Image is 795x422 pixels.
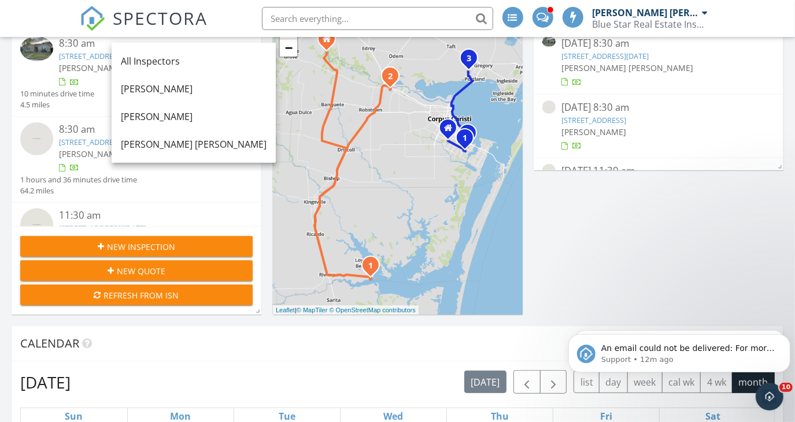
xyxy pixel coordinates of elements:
a: [DATE] 11:30 am [STREET_ADDRESS][DATE] [PERSON_NAME] [PERSON_NAME] [542,164,775,215]
button: Refresh from ISN [20,285,253,305]
div: Blue Star Real Estate Inspection Services [593,18,708,30]
button: Previous month [513,370,541,394]
a: [DATE] 8:30 am [STREET_ADDRESS] [PERSON_NAME] [542,100,775,152]
button: New Quote [20,260,253,281]
img: streetview [542,164,556,177]
div: 4121 Boros Drive, Corpus Christi TX 78413 [448,128,455,135]
span: SPECTORA [113,6,208,30]
div: 6357 General Davis , Sandia TX 78383 [327,39,334,46]
i: 3 [467,55,471,63]
img: The Best Home Inspection Software - Spectora [80,6,105,31]
img: 9565896%2Fcover_photos%2FEplX1Ylol5rohVGZcfRV%2Fsmall.jpg [20,36,53,61]
img: 9565896%2Fcover_photos%2FEplX1Ylol5rohVGZcfRV%2Fsmall.jpg [542,36,556,47]
i: 1 [463,135,467,143]
iframe: Intercom notifications message [564,310,795,391]
div: Refresh from ISN [29,289,243,301]
button: [DATE] [464,371,506,393]
a: Zoom out [280,39,297,57]
button: New Inspection [20,236,253,257]
a: Leaflet [276,307,295,313]
div: [DATE] 8:30 am [561,100,755,115]
div: All Inspectors [121,54,267,68]
i: 2 [388,73,393,81]
div: [PERSON_NAME] [PERSON_NAME] [593,7,700,18]
img: streetview [542,100,556,114]
div: [PERSON_NAME] [121,110,267,124]
div: 1303 Hera Dr, Portland, TX 78374 [469,58,476,65]
input: Search everything... [262,7,493,30]
div: 1240 Redfish Dr, Riviera, TX 78379 [371,265,378,272]
div: [PERSON_NAME] [121,82,267,96]
img: streetview [20,208,53,241]
button: Next month [540,370,567,394]
a: © MapTiler [297,307,328,313]
a: [STREET_ADDRESS] [561,115,626,125]
a: SPECTORA [80,16,208,40]
div: 3030 Quail Hollow Dr , Corpus Christi, TX 78414 [465,137,472,144]
span: 10 [779,383,793,392]
div: 7433 Seal Beach Ct, Corpus Christi, TX 78414 [468,133,475,140]
span: New Quote [117,265,165,277]
img: streetview [20,122,53,155]
div: | [273,305,419,315]
a: [STREET_ADDRESS][DATE] [561,51,649,61]
iframe: Intercom live chat [756,383,783,410]
span: [PERSON_NAME] [PERSON_NAME] [561,62,693,73]
a: © OpenStreetMap contributors [330,307,416,313]
a: [DATE] 8:30 am [STREET_ADDRESS][DATE] [PERSON_NAME] [PERSON_NAME] [542,36,775,88]
i: 1 [368,262,373,270]
div: [DATE] 11:30 am [561,164,755,178]
div: 11901 Black Peak Dr, Corpus Christi, TX 78410 [390,76,397,83]
span: [PERSON_NAME] [561,126,626,137]
span: Calendar [20,335,79,351]
div: [PERSON_NAME] [PERSON_NAME] [121,137,267,151]
span: New Inspection [107,241,175,253]
div: [DATE] 8:30 am [561,36,755,51]
h2: [DATE] [20,371,71,394]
